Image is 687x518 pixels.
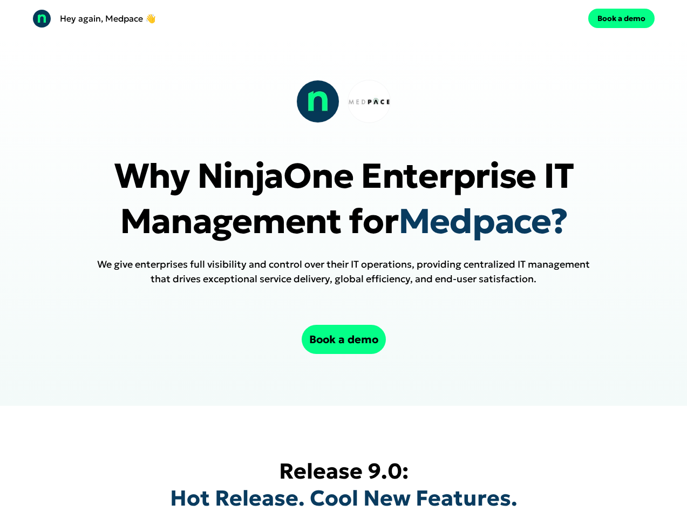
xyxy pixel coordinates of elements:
[60,12,156,25] p: Hey again, Medpace 👋
[302,325,386,354] button: Book a demo
[170,458,518,512] h1: Release 9.0:
[97,257,590,286] h1: We give enterprises full visibility and control over their IT operations, providing centralized I...
[398,200,568,243] span: Medpace?
[170,485,518,512] span: Hot Release. Cool New Features.
[54,153,633,244] p: Why NinjaOne Enterprise IT Management for
[588,9,655,28] button: Book a demo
